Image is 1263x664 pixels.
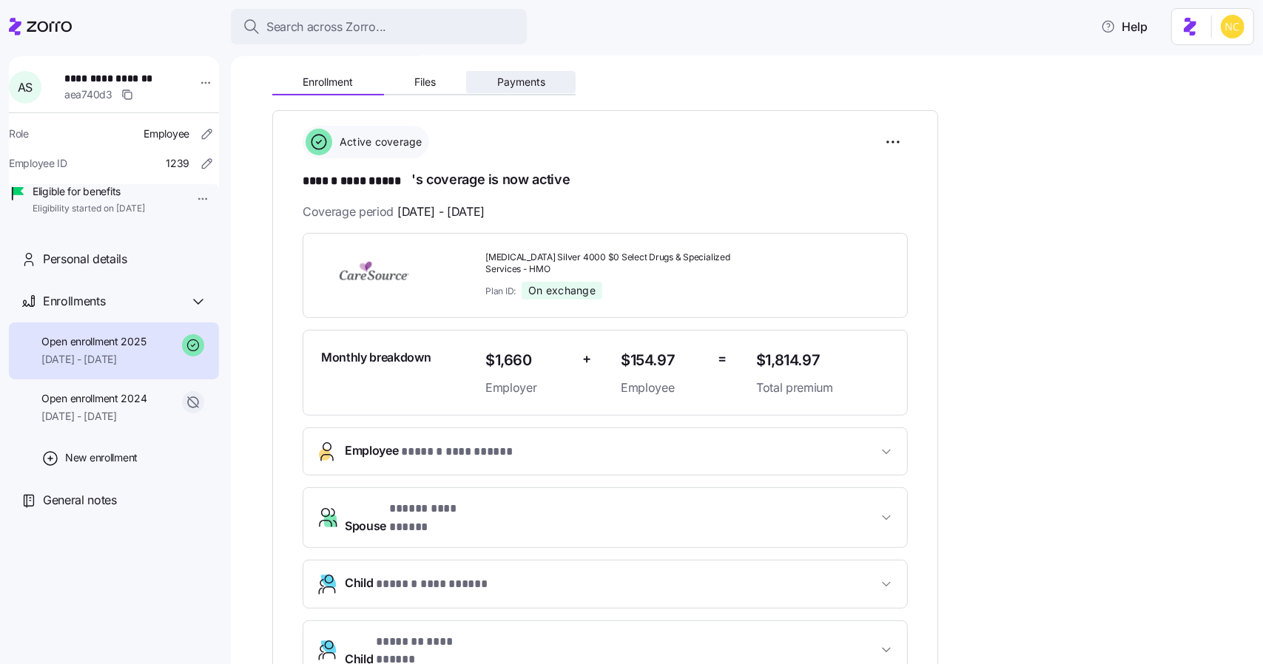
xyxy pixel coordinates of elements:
span: Monthly breakdown [321,348,431,367]
span: New enrollment [65,450,138,465]
span: Payments [497,77,545,87]
span: Child [345,574,488,594]
span: $1,814.97 [756,348,889,373]
span: Total premium [756,379,889,397]
span: 1239 [166,156,189,171]
span: [DATE] - [DATE] [41,352,146,367]
img: CareSource [321,258,428,292]
span: aea740d3 [64,87,112,102]
span: [DATE] - [DATE] [397,203,485,221]
button: Search across Zorro... [231,9,527,44]
span: Open enrollment 2024 [41,391,146,406]
span: [MEDICAL_DATA] Silver 4000 $0 Select Drugs & Specialized Services - HMO [485,251,744,277]
span: = [718,348,727,370]
span: Coverage period [303,203,485,221]
span: Plan ID: [485,285,516,297]
span: Enrollments [43,292,105,311]
span: Enrollment [303,77,353,87]
span: Spouse [345,500,491,535]
span: Open enrollment 2025 [41,334,146,349]
span: Employer [485,379,570,397]
span: Help [1101,18,1148,35]
span: A S [18,81,33,93]
span: General notes [43,491,117,509]
span: Employee [621,379,706,397]
span: On exchange [528,284,596,297]
span: Active coverage [335,135,422,149]
span: Personal details [43,250,127,268]
span: Eligibility started on [DATE] [33,203,145,215]
span: $1,660 [485,348,570,373]
span: Employee [345,441,516,461]
span: Files [414,77,436,87]
span: Eligible for benefits [33,184,145,199]
h1: 's coverage is now active [303,170,908,191]
span: $154.97 [621,348,706,373]
img: e03b911e832a6112bf72643c5874f8d8 [1221,15,1245,38]
span: Employee ID [9,156,67,171]
span: Employee [144,126,189,141]
span: Role [9,126,29,141]
button: Help [1089,12,1159,41]
span: Search across Zorro... [266,18,386,36]
span: [DATE] - [DATE] [41,409,146,424]
span: + [582,348,591,370]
